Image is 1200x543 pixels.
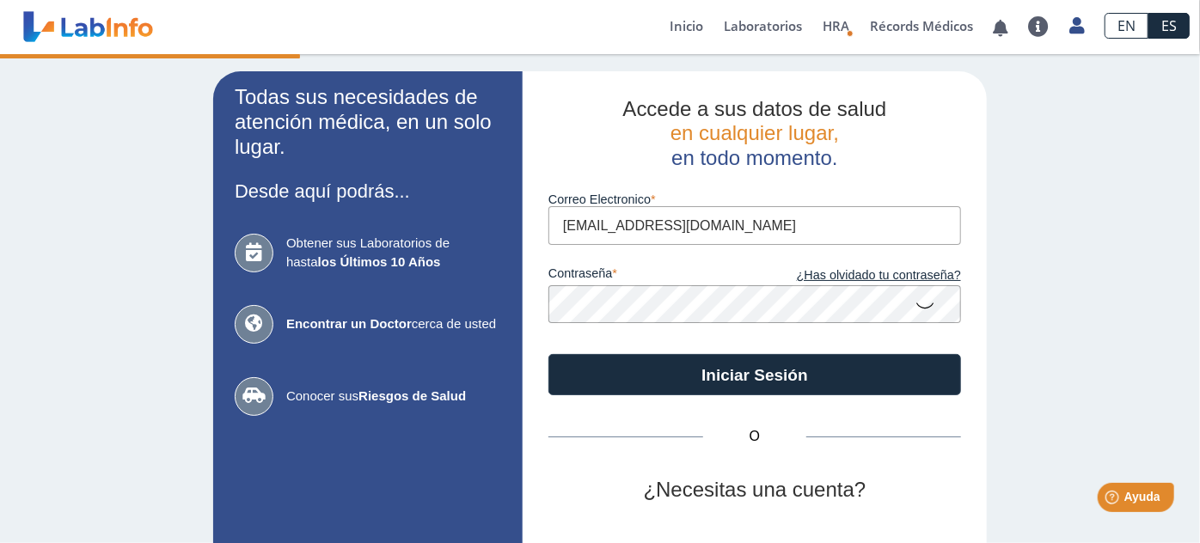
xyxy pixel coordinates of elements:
[823,17,849,34] span: HRA
[623,97,887,120] span: Accede a sus datos de salud
[1105,13,1148,39] a: EN
[286,316,412,331] b: Encontrar un Doctor
[703,426,806,447] span: O
[548,478,961,503] h2: ¿Necesitas una cuenta?
[548,192,961,206] label: Correo Electronico
[755,266,961,285] a: ¿Has olvidado tu contraseña?
[286,387,501,406] span: Conocer sus
[671,146,837,169] span: en todo momento.
[548,266,755,285] label: contraseña
[670,121,839,144] span: en cualquier lugar,
[1047,476,1181,524] iframe: Help widget launcher
[286,314,501,334] span: cerca de usted
[548,354,961,395] button: Iniciar Sesión
[1148,13,1190,39] a: ES
[286,234,501,272] span: Obtener sus Laboratorios de hasta
[235,180,501,202] h3: Desde aquí podrás...
[358,388,466,403] b: Riesgos de Salud
[318,254,441,269] b: los Últimos 10 Años
[235,85,501,159] h2: Todas sus necesidades de atención médica, en un solo lugar.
